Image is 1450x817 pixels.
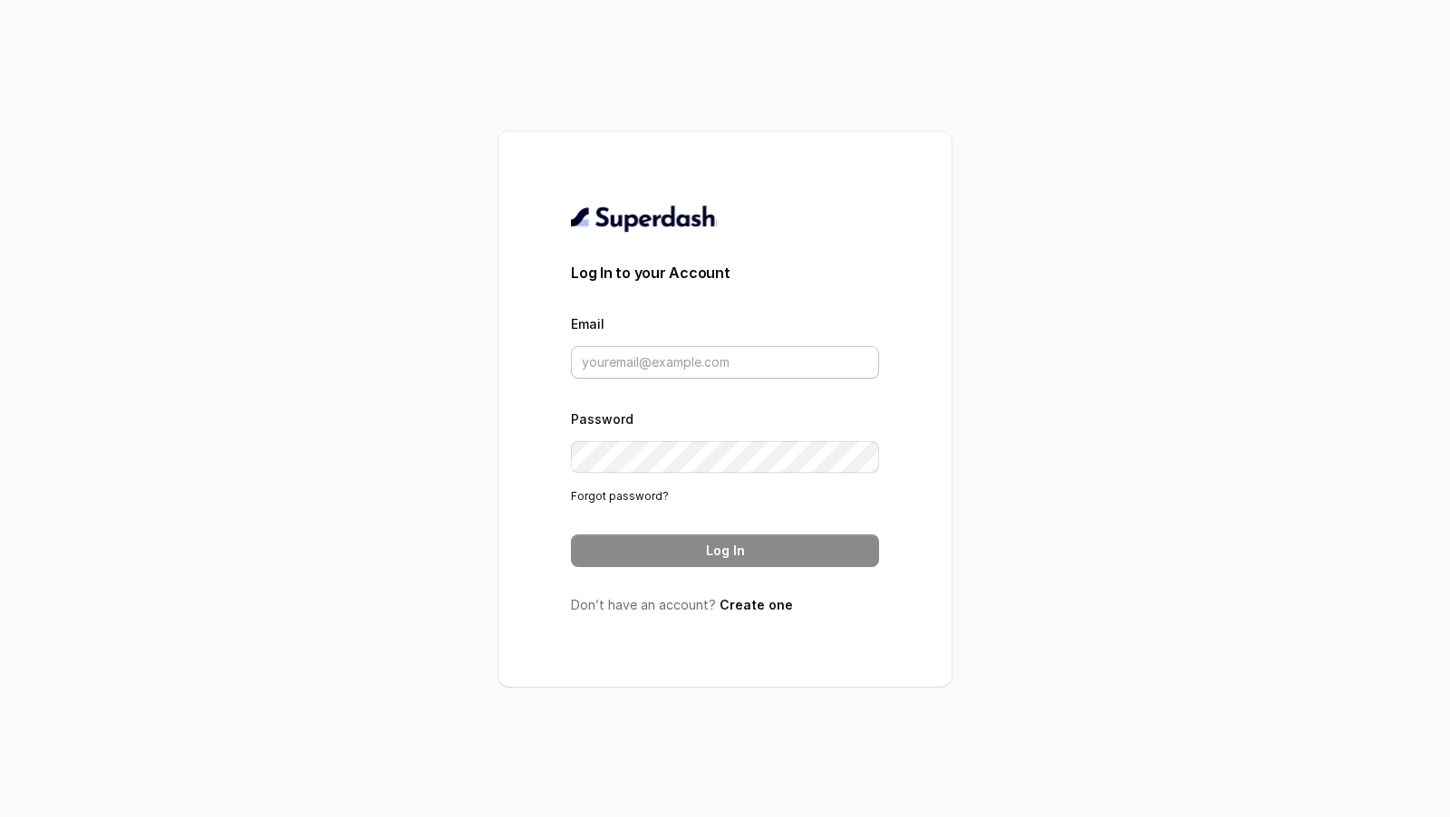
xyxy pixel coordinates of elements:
[571,262,879,284] h3: Log In to your Account
[571,596,879,614] p: Don’t have an account?
[720,597,793,612] a: Create one
[571,316,604,332] label: Email
[571,534,879,567] button: Log In
[571,489,669,503] a: Forgot password?
[571,204,717,233] img: light.svg
[571,346,879,379] input: youremail@example.com
[571,411,633,427] label: Password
